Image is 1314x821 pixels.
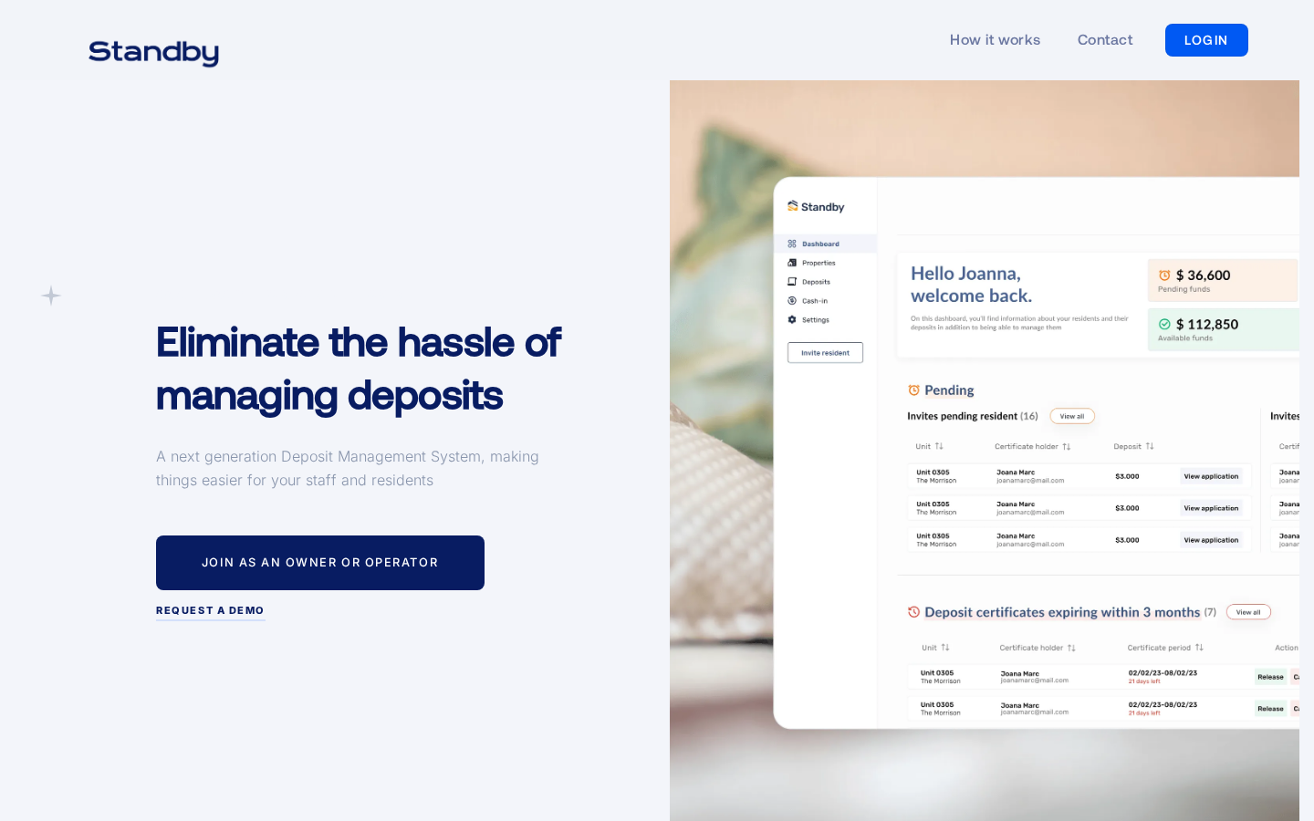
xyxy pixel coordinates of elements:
a: home [66,29,242,51]
h1: Eliminate the hassle of managing deposits [156,314,560,419]
div: Join as an owner or operator [202,556,438,570]
div: An alternative to security deposits [156,285,560,303]
p: A next generation Deposit Management System, making things easier for your staff and residents [156,444,560,492]
div: Request a demo [156,605,266,618]
a: LOGIN [1165,24,1248,57]
a: Request a demo [156,605,266,621]
a: Join as an owner or operator [156,535,485,590]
